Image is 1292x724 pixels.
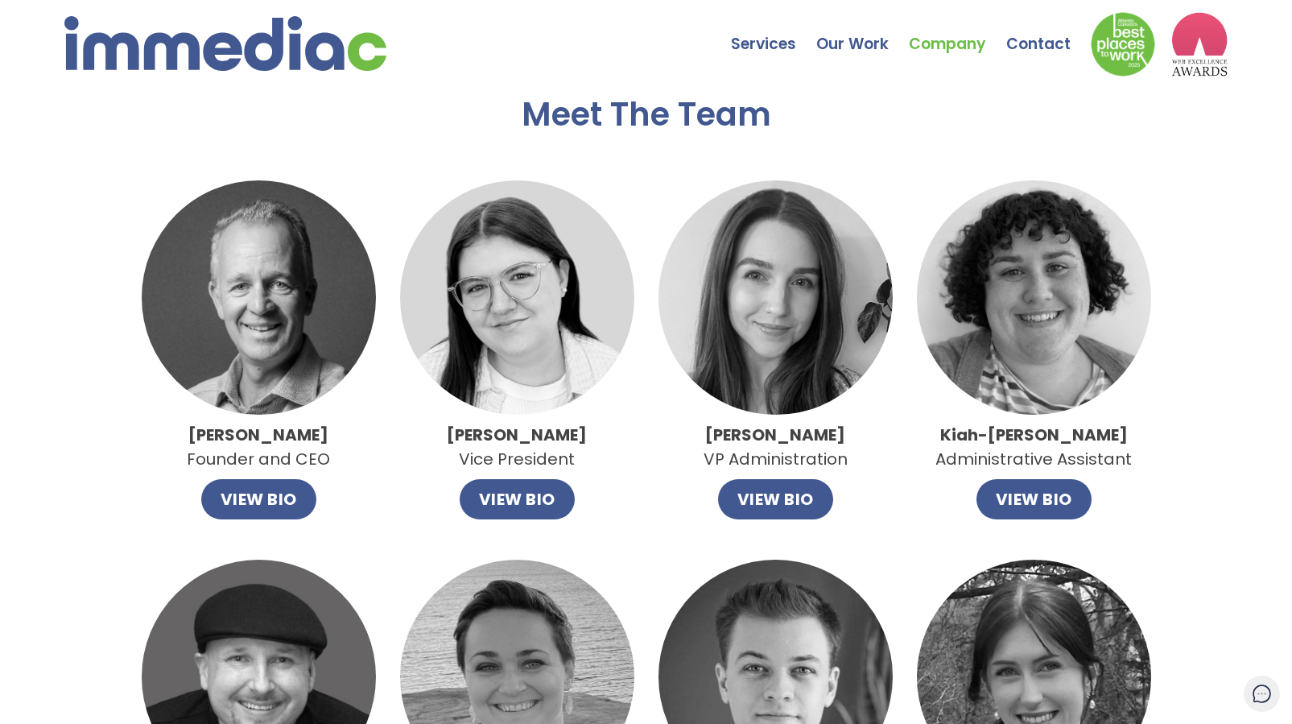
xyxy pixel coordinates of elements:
a: Company [909,4,1006,60]
a: Services [731,4,816,60]
img: Catlin.jpg [400,180,634,415]
button: VIEW BIO [976,479,1092,519]
img: Alley.jpg [658,180,893,415]
button: VIEW BIO [201,479,316,519]
p: Vice President [447,423,587,471]
strong: Kiah-[PERSON_NAME] [940,424,1128,446]
p: Founder and CEO [187,423,330,471]
h2: Meet The Team [522,97,771,132]
strong: [PERSON_NAME] [188,424,328,446]
button: VIEW BIO [460,479,575,519]
p: Administrative Assistant [935,423,1132,471]
a: Contact [1006,4,1091,60]
a: Our Work [816,4,909,60]
strong: [PERSON_NAME] [447,424,587,446]
img: imageedit_1_9466638877.jpg [917,180,1151,415]
strong: [PERSON_NAME] [705,424,845,446]
p: VP Administration [704,423,848,471]
img: immediac [64,16,386,71]
img: John.jpg [142,180,376,415]
img: logo2_wea_nobg.webp [1171,12,1228,77]
button: VIEW BIO [718,479,833,519]
img: Down [1091,12,1155,77]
